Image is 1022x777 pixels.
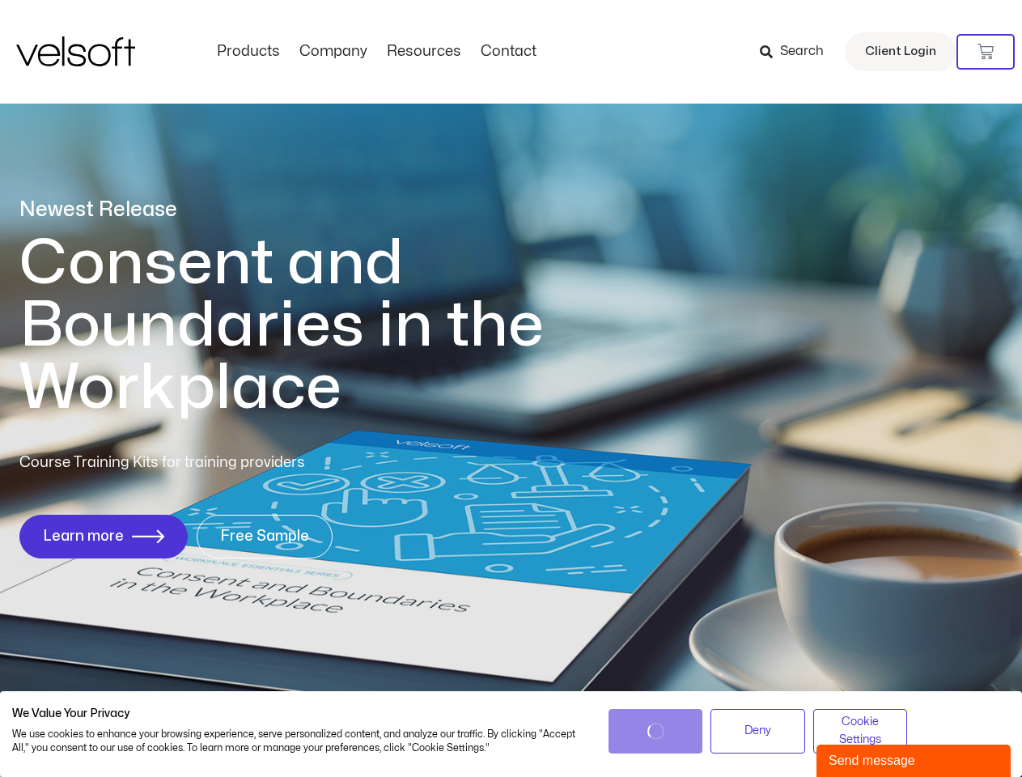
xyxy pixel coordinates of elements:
[19,232,610,419] h1: Consent and Boundaries in the Workplace
[290,43,377,61] a: CompanyMenu Toggle
[816,741,1014,777] iframe: chat widget
[12,707,584,721] h2: We Value Your Privacy
[220,529,309,545] span: Free Sample
[207,43,290,61] a: ProductsMenu Toggle
[824,713,897,749] span: Cookie Settings
[377,43,471,61] a: ResourcesMenu Toggle
[19,196,610,224] p: Newest Release
[207,43,546,61] nav: Menu
[471,43,546,61] a: ContactMenu Toggle
[197,515,333,558] a: Free Sample
[12,728,584,755] p: We use cookies to enhance your browsing experience, serve personalized content, and analyze our t...
[19,452,422,474] p: Course Training Kits for training providers
[609,709,703,754] button: Accept all cookies
[845,32,956,71] a: Client Login
[744,722,771,740] span: Deny
[780,41,824,62] span: Search
[813,709,908,754] button: Adjust cookie preferences
[16,36,135,66] img: Velsoft Training Materials
[19,515,188,558] a: Learn more
[865,41,936,62] span: Client Login
[760,38,835,66] a: Search
[710,709,805,754] button: Deny all cookies
[43,529,124,545] span: Learn more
